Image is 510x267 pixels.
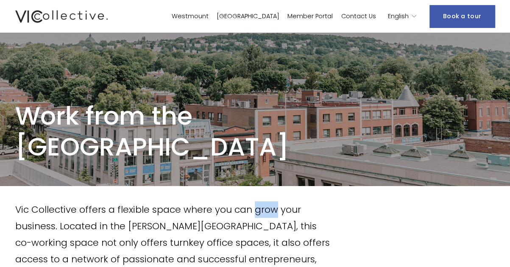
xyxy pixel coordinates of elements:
span: Work from the [GEOGRAPHIC_DATA] [15,98,289,164]
a: Contact Us [341,10,376,22]
a: Member Portal [287,10,333,22]
a: [GEOGRAPHIC_DATA] [217,10,279,22]
img: Vic Collective [15,8,108,25]
a: Westmount [172,10,209,22]
span: English [388,11,409,22]
div: language picker [388,10,417,22]
a: Book a tour [429,5,495,28]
